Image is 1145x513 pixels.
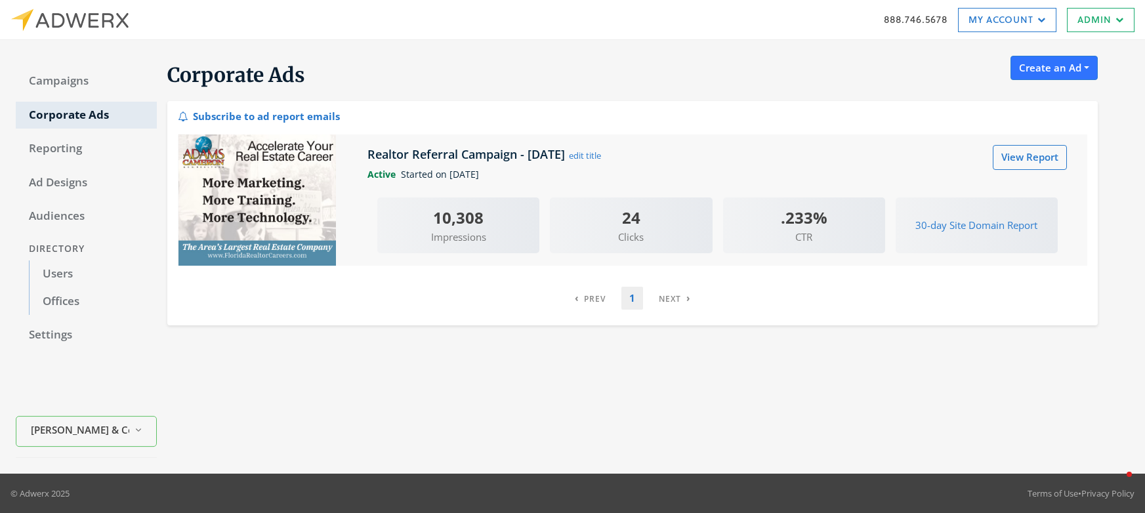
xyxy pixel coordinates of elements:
a: Corporate Ads [16,102,157,129]
h5: Realtor Referral Campaign - [DATE] [367,146,568,162]
button: 30-day Site Domain Report [907,213,1046,237]
div: • [1028,487,1135,500]
div: .233% [723,205,885,230]
p: © Adwerx 2025 [10,487,70,500]
nav: pagination [567,287,698,310]
a: View Report [993,145,1067,169]
span: Clicks [550,230,712,245]
a: Admin [1067,8,1135,32]
a: Audiences [16,203,157,230]
div: 10,308 [377,205,539,230]
span: Impressions [377,230,539,245]
div: Started on [DATE] [358,167,1077,182]
span: Active [367,168,401,180]
a: My Account [958,8,1056,32]
iframe: Intercom live chat [1100,468,1132,500]
div: Subscribe to ad report emails [178,106,340,124]
a: Users [29,260,157,288]
div: 24 [550,205,712,230]
span: CTR [723,230,885,245]
a: Offices [29,288,157,316]
a: Campaigns [16,68,157,95]
button: Create an Ad [1010,56,1098,80]
span: [PERSON_NAME] & Co. Realtors [31,422,129,438]
a: 1 [621,287,643,310]
button: edit title [568,148,602,163]
a: Terms of Use [1028,487,1078,499]
div: Directory [16,237,157,261]
img: Adwerx [10,9,129,31]
span: Corporate Ads [167,62,305,87]
a: Settings [16,321,157,349]
a: Ad Designs [16,169,157,197]
a: Reporting [16,135,157,163]
button: [PERSON_NAME] & Co. Realtors [16,416,157,447]
img: Realtor Referral Campaign - 2025-03-27 [178,134,336,266]
a: 888.746.5678 [884,12,947,26]
a: Privacy Policy [1081,487,1135,499]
